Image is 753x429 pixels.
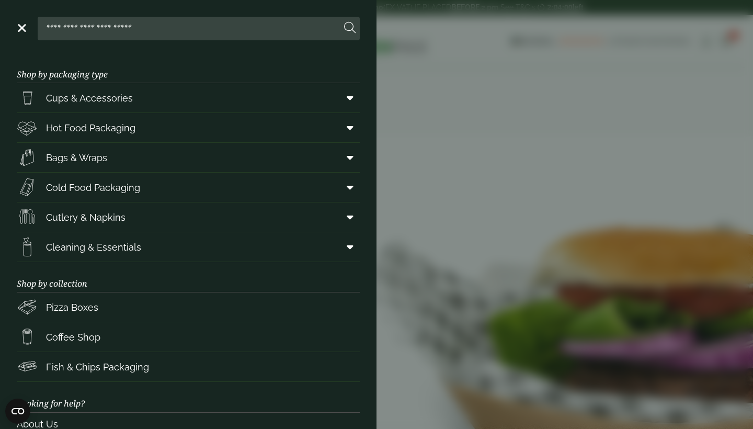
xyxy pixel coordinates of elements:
span: Coffee Shop [46,330,100,344]
img: Paper_carriers.svg [17,147,38,168]
button: Open CMP widget [5,399,30,424]
h3: Shop by collection [17,262,360,292]
h3: Looking for help? [17,382,360,412]
a: Coffee Shop [17,322,360,352]
a: Fish & Chips Packaging [17,352,360,381]
img: HotDrink_paperCup.svg [17,326,38,347]
span: Pizza Boxes [46,300,98,314]
span: Cups & Accessories [46,91,133,105]
a: Cleaning & Essentials [17,232,360,262]
img: FishNchip_box.svg [17,356,38,377]
a: Bags & Wraps [17,143,360,172]
a: Cold Food Packaging [17,173,360,202]
img: PintNhalf_cup.svg [17,87,38,108]
span: Cleaning & Essentials [46,240,141,254]
h3: Shop by packaging type [17,53,360,83]
span: Bags & Wraps [46,151,107,165]
span: Fish & Chips Packaging [46,360,149,374]
a: Pizza Boxes [17,292,360,322]
a: Cutlery & Napkins [17,202,360,232]
img: Pizza_boxes.svg [17,297,38,318]
img: Deli_box.svg [17,117,38,138]
img: open-wipe.svg [17,236,38,257]
img: Sandwich_box.svg [17,177,38,198]
span: Cutlery & Napkins [46,210,125,224]
span: Hot Food Packaging [46,121,135,135]
a: Hot Food Packaging [17,113,360,142]
a: Cups & Accessories [17,83,360,112]
span: Cold Food Packaging [46,180,140,195]
img: Cutlery.svg [17,207,38,228]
